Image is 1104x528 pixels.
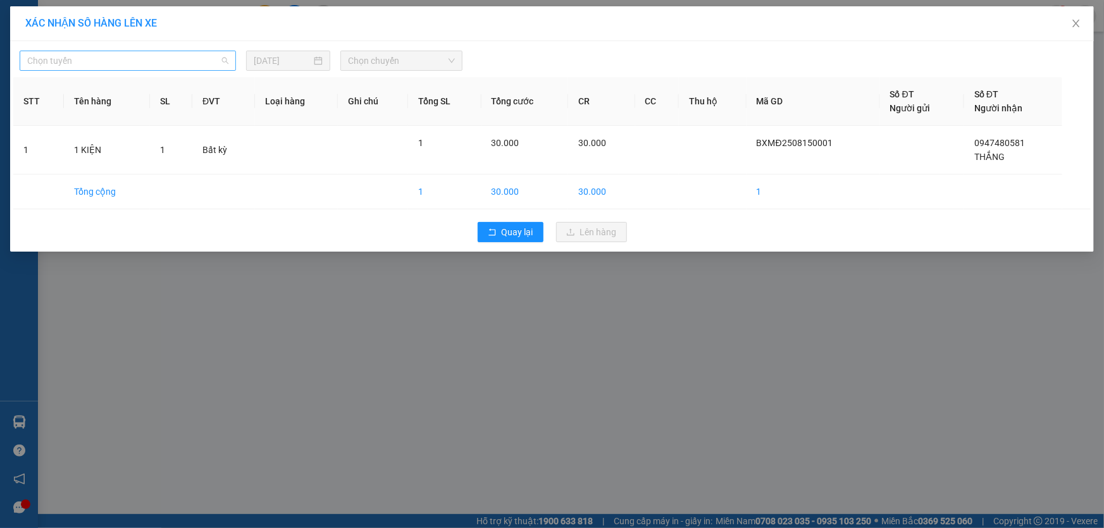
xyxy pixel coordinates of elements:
span: THẮNG [974,152,1005,162]
th: Ghi chú [338,77,408,126]
input: 15/08/2025 [254,54,311,68]
div: VP Trạm Đá Bạc [36,56,183,75]
span: 30.000 [492,138,519,148]
div: THẮNG - 0947480581 [36,37,183,55]
td: 1 [747,175,880,209]
td: 30.000 [481,175,568,209]
th: CR [568,77,635,126]
th: Tổng cước [481,77,568,126]
th: Thu hộ [679,77,747,126]
button: rollbackQuay lại [478,222,543,242]
td: 1 [408,175,481,209]
th: STT [13,77,64,126]
th: Loại hàng [255,77,338,126]
span: 0947480581 [974,138,1025,148]
td: 1 [13,126,64,175]
span: 1 [418,138,423,148]
div: Nhận : [6,37,36,53]
div: [PERSON_NAME]: CO SÁNG [6,80,183,96]
button: Close [1058,6,1094,42]
div: VP BX Miền Đông Mới [36,13,183,32]
span: Chọn tuyến [27,51,228,70]
span: Số ĐT [890,89,914,99]
th: Mã GD [747,77,880,126]
button: uploadLên hàng [556,222,627,242]
td: 30.000 [568,175,635,209]
span: BXMĐ2508150001 [757,138,833,148]
span: rollback [488,228,497,238]
span: Số ĐT [974,89,998,99]
span: 30.000 [578,138,606,148]
th: Tổng SL [408,77,481,126]
span: Người gửi [890,103,931,113]
th: CC [635,77,679,126]
span: Quay lại [502,225,533,239]
span: Người nhận [974,103,1022,113]
span: XÁC NHẬN SỐ HÀNG LÊN XE [25,17,157,29]
span: Chọn chuyến [348,51,455,70]
span: close [1071,18,1081,28]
